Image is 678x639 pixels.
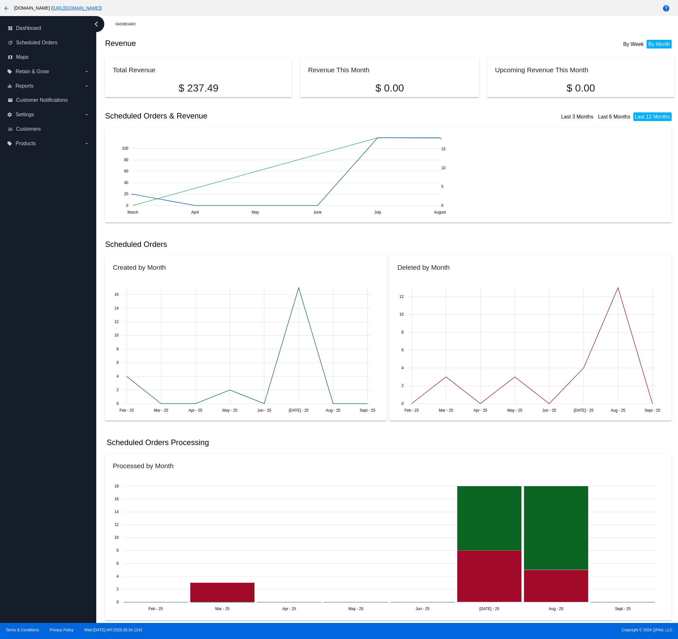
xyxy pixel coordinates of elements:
[441,147,446,151] text: 15
[8,38,89,48] a: update Scheduled Orders
[615,607,631,611] text: Sept - 25
[115,484,119,488] text: 18
[289,408,309,413] text: [DATE] - 25
[8,23,89,33] a: dashboard Dashboard
[16,126,41,132] span: Customers
[416,607,430,611] text: Jun - 25
[473,408,487,413] text: Apr - 25
[16,40,57,46] span: Scheduled Orders
[84,141,89,146] i: arrow_drop_down
[105,111,390,120] h2: Scheduled Orders & Revenue
[16,25,41,31] span: Dashboard
[84,112,89,117] i: arrow_drop_down
[7,112,12,117] i: settings
[16,54,29,60] span: Maps
[8,127,13,132] i: people_outline
[7,69,12,74] i: local_offer
[117,600,119,604] text: 0
[105,39,390,48] h2: Revenue
[113,82,284,94] p: $ 237.49
[124,180,129,185] text: 40
[3,4,10,12] mat-icon: arrow_back
[401,384,404,388] text: 2
[360,408,375,413] text: Sept - 25
[5,628,39,632] a: Terms & Conditions
[53,5,100,11] a: [URL][DOMAIN_NAME]
[124,169,129,173] text: 60
[507,408,522,413] text: May - 25
[84,69,89,74] i: arrow_drop_down
[561,114,594,119] a: Last 3 Months
[398,264,450,271] h2: Deleted by Month
[84,628,142,632] a: Web:[DATE] API:2025.09.04.1242
[50,628,74,632] a: Privacy Policy
[7,83,12,89] i: equalizer
[115,536,119,540] text: 10
[222,408,237,413] text: May - 25
[647,40,672,48] li: By Month
[8,95,89,105] a: email Customer Notifications
[124,192,129,196] text: 20
[154,408,168,413] text: Mar - 25
[115,19,141,29] a: Dashboard
[115,497,119,501] text: 16
[115,522,119,527] text: 12
[117,561,119,566] text: 6
[8,124,89,134] a: people_outline Customers
[8,52,89,62] a: map Maps
[441,184,443,189] text: 5
[573,408,593,413] text: [DATE] - 25
[399,312,404,317] text: 10
[308,82,471,94] p: $ 0.00
[401,348,404,353] text: 6
[14,5,102,11] span: [DOMAIN_NAME] ( )
[15,69,49,74] span: Retain & Grow
[117,401,119,406] text: 0
[662,4,670,12] mat-icon: help
[257,408,271,413] text: Jun - 25
[345,628,673,632] span: Copyright © 2024 QPilot, LLC
[598,114,631,119] a: Last 6 Months
[117,388,119,392] text: 2
[8,98,13,103] i: email
[117,574,119,579] text: 4
[622,40,645,48] li: By Week
[8,40,13,45] i: update
[107,438,209,447] h2: Scheduled Orders Processing
[374,210,381,214] text: July
[252,210,259,214] text: May
[495,82,667,94] p: $ 0.00
[115,306,119,311] text: 14
[8,26,13,31] i: dashboard
[113,264,166,271] h2: Created by Month
[434,210,446,214] text: August
[16,97,68,103] span: Customer Notifications
[611,408,625,413] text: Aug - 25
[113,66,155,74] h2: Total Revenue
[439,408,453,413] text: Mar - 25
[117,548,119,553] text: 8
[399,294,404,299] text: 12
[117,374,119,379] text: 4
[128,210,138,214] text: March
[401,330,404,335] text: 8
[326,408,341,413] text: Aug - 25
[189,408,202,413] text: Apr - 25
[15,112,34,118] span: Settings
[120,408,134,413] text: Feb - 25
[313,210,322,214] text: June
[215,607,230,611] text: Mar - 25
[348,607,364,611] text: May - 25
[84,83,89,89] i: arrow_drop_down
[105,240,390,249] h2: Scheduled Orders
[8,55,13,60] i: map
[441,165,446,170] text: 10
[115,319,119,324] text: 12
[401,401,404,406] text: 0
[91,19,101,29] i: chevron_left
[542,408,556,413] text: Jun - 25
[15,83,33,89] span: Reports
[149,607,163,611] text: Feb - 25
[115,293,119,297] text: 16
[401,366,404,370] text: 4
